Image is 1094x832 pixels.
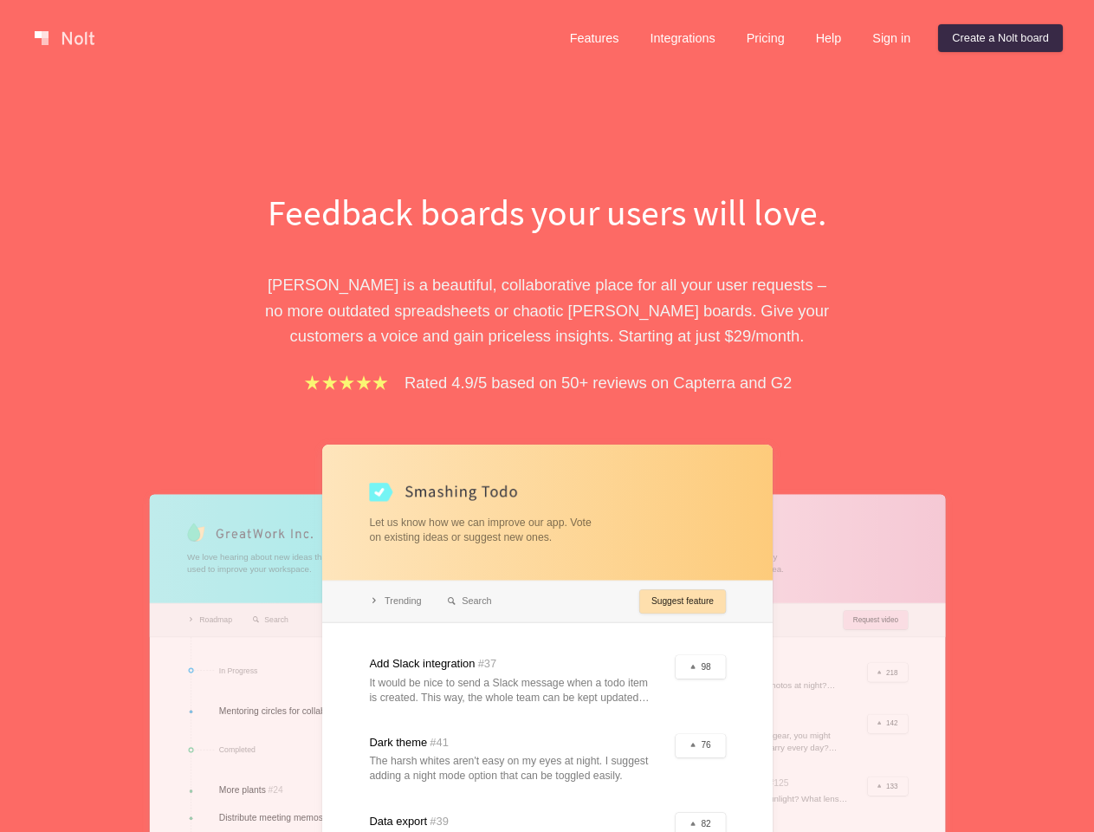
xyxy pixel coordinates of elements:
[249,272,846,348] p: [PERSON_NAME] is a beautiful, collaborative place for all your user requests – no more outdated s...
[733,24,799,52] a: Pricing
[302,373,391,393] img: stars.b067e34983.png
[556,24,633,52] a: Features
[938,24,1063,52] a: Create a Nolt board
[636,24,728,52] a: Integrations
[858,24,924,52] a: Sign in
[405,370,792,395] p: Rated 4.9/5 based on 50+ reviews on Capterra and G2
[249,187,846,237] h1: Feedback boards your users will love.
[802,24,856,52] a: Help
